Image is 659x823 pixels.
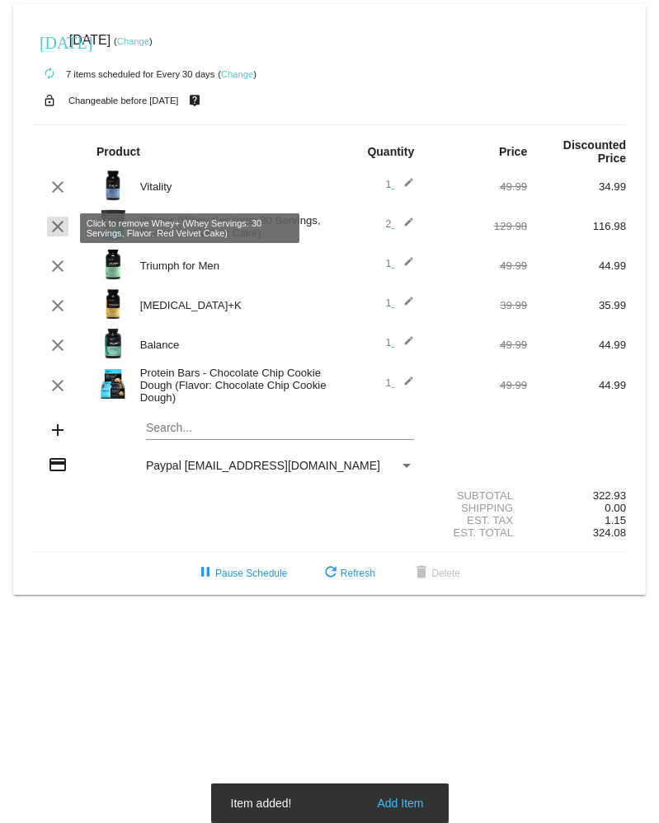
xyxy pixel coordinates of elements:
strong: Price [499,145,527,158]
div: Est. Total [428,526,527,539]
mat-icon: live_help [185,90,205,111]
div: 35.99 [527,299,626,311]
div: 44.99 [527,339,626,351]
mat-select: Payment Method [146,459,414,472]
span: 1 [385,336,414,348]
strong: Quantity [367,145,414,158]
mat-icon: clear [48,335,68,355]
input: Search... [146,422,414,435]
div: Vitality [132,180,330,193]
button: Refresh [308,559,388,588]
div: Shipping [428,502,527,514]
img: Image-1-Carousel-Protein-Bar-CCD-transp.png [96,367,129,400]
mat-icon: pause [195,563,215,583]
mat-icon: [DATE] [40,31,59,51]
small: Changeable before [DATE] [68,96,179,105]
div: Balance [132,339,330,351]
div: 44.99 [527,379,626,391]
div: 49.99 [428,379,527,391]
div: 322.93 [527,489,626,502]
mat-icon: edit [394,217,414,236]
mat-icon: autorenew [40,64,59,84]
mat-icon: clear [48,217,68,236]
img: Image-1-Vitality-1000x1000-1.png [96,169,129,202]
div: 129.98 [428,220,527,232]
mat-icon: edit [394,376,414,395]
mat-icon: clear [48,177,68,197]
mat-icon: add [48,420,68,440]
strong: Discounted Price [563,138,626,165]
small: 7 items scheduled for Every 30 days [33,69,214,79]
div: 49.99 [428,260,527,272]
mat-icon: clear [48,376,68,395]
mat-icon: clear [48,256,68,276]
div: Est. Tax [428,514,527,526]
div: 39.99 [428,299,527,311]
div: 116.98 [527,220,626,232]
mat-icon: credit_card [48,455,68,475]
span: 1.15 [605,514,626,526]
span: 1 [385,178,414,190]
div: [MEDICAL_DATA]+K [132,299,330,311]
small: ( ) [218,69,257,79]
img: Image-1-Carousel-Vitamin-DK-Photoshoped-1000x1000-1.png [96,288,129,320]
div: Protein Bars - Chocolate Chip Cookie Dough (Flavor: Chocolate Chip Cookie Dough) [132,367,330,404]
div: Triumph for Men [132,260,330,272]
div: 49.99 [428,339,527,351]
button: Pause Schedule [182,559,300,588]
span: 1 [385,297,414,309]
mat-icon: lock_open [40,90,59,111]
mat-icon: edit [394,177,414,197]
mat-icon: refresh [321,563,341,583]
mat-icon: delete [412,563,431,583]
span: Pause Schedule [195,568,287,579]
mat-icon: edit [394,335,414,355]
span: 0.00 [605,502,626,514]
div: Subtotal [428,489,527,502]
span: 1 [385,376,414,389]
simple-snack-bar: Item added! [231,795,429,811]
button: Delete [398,559,473,588]
button: Add Item [372,795,428,811]
div: 44.99 [527,260,626,272]
span: Paypal [EMAIL_ADDRESS][DOMAIN_NAME] [146,459,380,472]
mat-icon: edit [394,256,414,276]
img: Image-1-Carousel-Balance-transp.png [96,327,129,360]
span: 2 [385,217,414,230]
div: 49.99 [428,180,527,193]
mat-icon: edit [394,296,414,316]
img: Image-1-Triumph_carousel-front-transp.png [96,248,129,281]
mat-icon: clear [48,296,68,316]
div: 34.99 [527,180,626,193]
span: 324.08 [593,526,626,539]
strong: Product [96,145,140,158]
span: Refresh [321,568,375,579]
a: Change [117,36,149,46]
small: ( ) [114,36,153,46]
span: Delete [412,568,460,579]
span: 1 [385,257,414,269]
a: Change [221,69,253,79]
img: Image-1-Whey-2lb-Red-Velvet-1000x1000-Roman-Berezecky.png [96,208,129,241]
div: Whey+ (Whey Servings: 30 Servings, Flavor: Red Velvet Cake) [132,214,330,239]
